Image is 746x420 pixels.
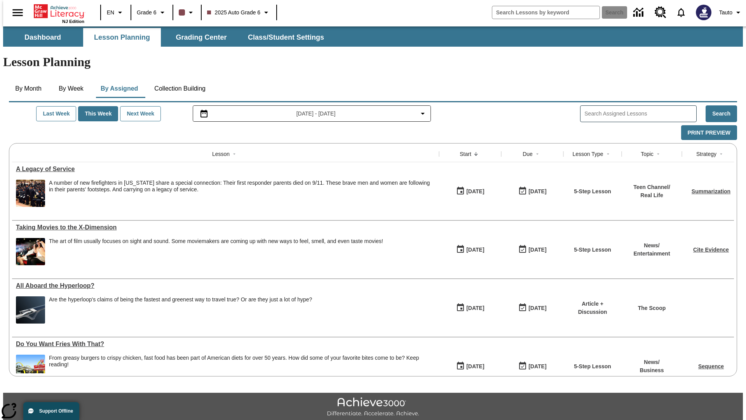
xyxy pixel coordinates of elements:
[696,5,711,20] img: Avatar
[78,106,118,121] button: This Week
[691,2,716,23] button: Select a new avatar
[230,149,239,159] button: Sort
[603,149,613,159] button: Sort
[453,242,487,257] button: 08/18/25: First time the lesson was available
[516,301,549,315] button: 06/30/26: Last day the lesson can be accessed
[460,150,471,158] div: Start
[698,363,724,369] a: Sequence
[212,150,230,158] div: Lesson
[296,110,336,118] span: [DATE] - [DATE]
[23,402,79,420] button: Support Offline
[693,247,729,253] a: Cite Evidence
[466,303,484,313] div: [DATE]
[640,358,664,366] p: News /
[16,282,435,289] div: All Aboard the Hyperloop?
[134,5,170,19] button: Grade: Grade 6, Select a grade
[716,149,726,159] button: Sort
[641,150,654,158] div: Topic
[176,5,199,19] button: Class color is dark brown. Change class color
[16,355,45,382] img: One of the first McDonald's stores, with the iconic red sign and golden arches.
[4,28,82,47] button: Dashboard
[572,150,603,158] div: Lesson Type
[528,245,546,255] div: [DATE]
[16,166,435,173] div: A Legacy of Service
[533,149,542,159] button: Sort
[696,150,716,158] div: Strategy
[516,184,549,199] button: 08/19/25: Last day the lesson can be accessed
[16,224,435,231] a: Taking Movies to the X-Dimension, Lessons
[327,397,419,417] img: Achieve3000 Differentiate Accelerate Achieve
[103,5,128,19] button: Language: EN, Select a language
[6,1,29,24] button: Open side menu
[466,362,484,371] div: [DATE]
[574,246,611,254] p: 5-Step Lesson
[681,125,737,140] button: Print Preview
[692,188,730,194] a: Summarization
[16,180,45,207] img: A photograph of the graduation ceremony for the 2019 class of New York City Fire Department. Rebe...
[650,2,671,23] a: Resource Center, Will open in new tab
[52,79,91,98] button: By Week
[137,9,157,17] span: Grade 6
[34,3,84,24] div: Home
[574,187,611,196] p: 5-Step Lesson
[492,6,600,19] input: search field
[242,28,330,47] button: Class/Student Settings
[516,359,549,374] button: 07/20/26: Last day the lesson can be accessed
[16,341,435,348] a: Do You Want Fries With That?, Lessons
[39,408,73,414] span: Support Offline
[107,9,114,17] span: EN
[196,109,428,118] button: Select the date range menu item
[584,108,696,119] input: Search Assigned Lessons
[83,28,161,47] button: Lesson Planning
[528,362,546,371] div: [DATE]
[16,282,435,289] a: All Aboard the Hyperloop?, Lessons
[16,224,435,231] div: Taking Movies to the X-Dimension
[418,109,427,118] svg: Collapse Date Range Filter
[516,242,549,257] button: 08/24/25: Last day the lesson can be accessed
[34,3,84,19] a: Home
[9,79,48,98] button: By Month
[633,250,670,258] p: Entertainment
[633,191,670,199] p: Real Life
[120,106,161,121] button: Next Week
[471,149,481,159] button: Sort
[453,301,487,315] button: 07/21/25: First time the lesson was available
[49,355,435,368] div: From greasy burgers to crispy chicken, fast food has been part of American diets for over 50 year...
[3,55,743,69] h1: Lesson Planning
[3,28,331,47] div: SubNavbar
[654,149,663,159] button: Sort
[633,241,670,250] p: News /
[49,180,435,193] div: A number of new firefighters in [US_STATE] share a special connection: Their first responder pare...
[629,2,650,23] a: Data Center
[528,187,546,196] div: [DATE]
[466,245,484,255] div: [DATE]
[567,300,618,316] p: Article + Discussion
[706,105,737,122] button: Search
[204,5,274,19] button: Class: 2025 Auto Grade 6, Select your class
[207,9,261,17] span: 2025 Auto Grade 6
[36,106,76,121] button: Last Week
[49,238,383,265] div: The art of film usually focuses on sight and sound. Some moviemakers are coming up with new ways ...
[633,183,670,191] p: Teen Channel /
[94,79,144,98] button: By Assigned
[671,2,691,23] a: Notifications
[16,238,45,265] img: Panel in front of the seats sprays water mist to the happy audience at a 4DX-equipped theater.
[49,296,312,324] div: Are the hyperloop's claims of being the fastest and greenest way to travel true? Or are they just...
[528,303,546,313] div: [DATE]
[49,180,435,207] div: A number of new firefighters in New York share a special connection: Their first responder parent...
[574,362,611,371] p: 5-Step Lesson
[466,187,484,196] div: [DATE]
[148,79,212,98] button: Collection Building
[719,9,732,17] span: Tauto
[62,19,84,24] span: NJ Edition
[523,150,533,158] div: Due
[49,355,435,382] div: From greasy burgers to crispy chicken, fast food has been part of American diets for over 50 year...
[638,304,666,312] p: The Scoop
[640,366,664,374] p: Business
[3,26,743,47] div: SubNavbar
[16,341,435,348] div: Do You Want Fries With That?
